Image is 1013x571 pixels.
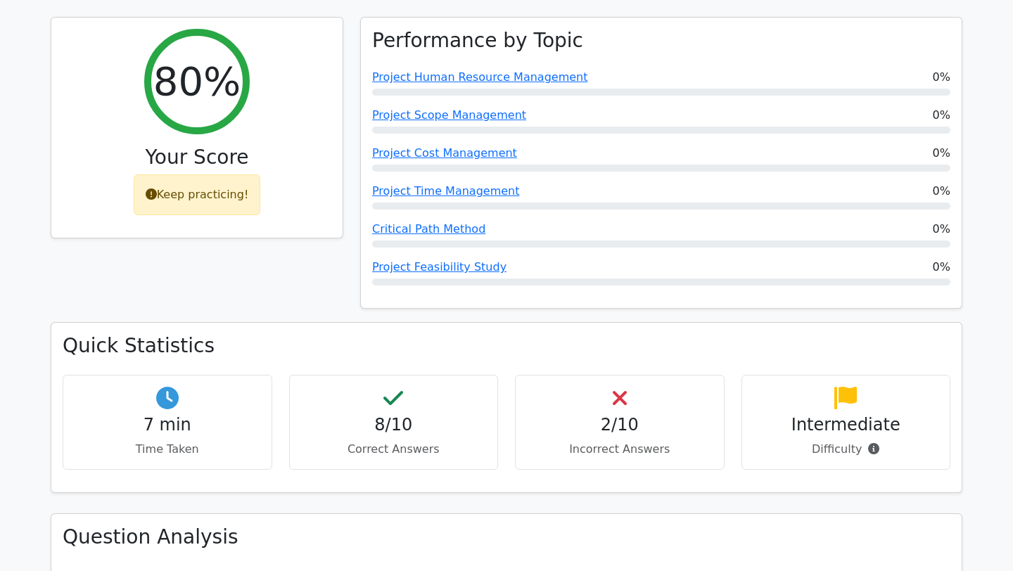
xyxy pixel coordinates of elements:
[301,415,487,435] h4: 8/10
[63,525,950,549] h3: Question Analysis
[75,441,260,458] p: Time Taken
[63,334,950,358] h3: Quick Statistics
[153,58,241,105] h2: 80%
[753,415,939,435] h4: Intermediate
[301,441,487,458] p: Correct Answers
[75,415,260,435] h4: 7 min
[372,184,519,198] a: Project Time Management
[372,108,526,122] a: Project Scope Management
[933,107,950,124] span: 0%
[63,146,331,169] h3: Your Score
[933,183,950,200] span: 0%
[134,174,261,215] div: Keep practicing!
[933,145,950,162] span: 0%
[372,222,485,236] a: Critical Path Method
[933,221,950,238] span: 0%
[527,441,713,458] p: Incorrect Answers
[933,69,950,86] span: 0%
[527,415,713,435] h4: 2/10
[933,259,950,276] span: 0%
[753,441,939,458] p: Difficulty
[372,146,517,160] a: Project Cost Management
[372,70,587,84] a: Project Human Resource Management
[372,29,583,53] h3: Performance by Topic
[372,260,507,274] a: Project Feasibility Study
